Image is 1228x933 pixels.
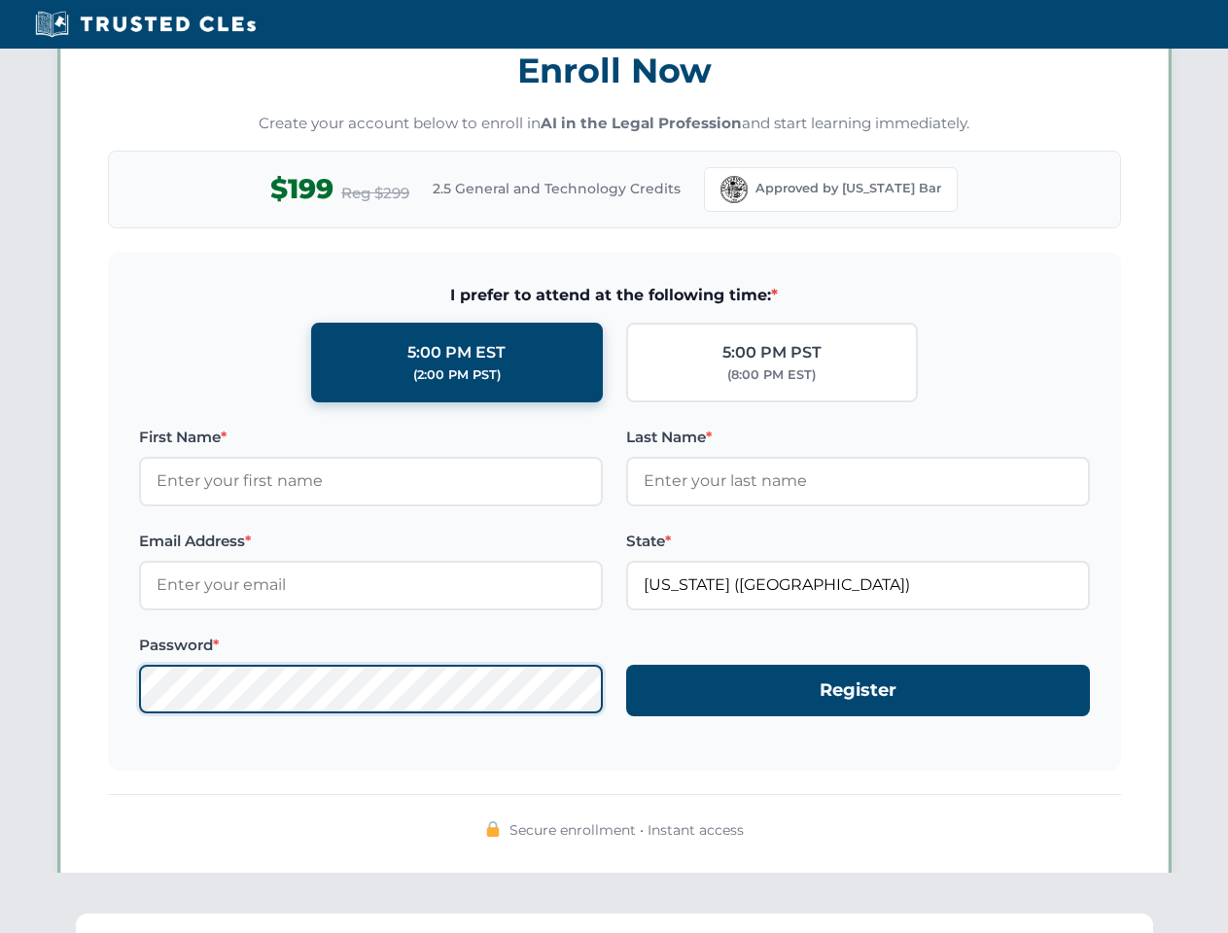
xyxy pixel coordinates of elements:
[626,530,1090,553] label: State
[139,283,1090,308] span: I prefer to attend at the following time:
[626,426,1090,449] label: Last Name
[722,340,822,365] div: 5:00 PM PST
[139,426,603,449] label: First Name
[541,114,742,132] strong: AI in the Legal Profession
[413,365,501,385] div: (2:00 PM PST)
[108,113,1121,135] p: Create your account below to enroll in and start learning immediately.
[485,821,501,837] img: 🔒
[755,179,941,198] span: Approved by [US_STATE] Bar
[727,365,816,385] div: (8:00 PM EST)
[626,561,1090,609] input: Florida (FL)
[139,457,603,505] input: Enter your first name
[720,176,748,203] img: Florida Bar
[407,340,506,365] div: 5:00 PM EST
[626,665,1090,716] button: Register
[509,819,744,841] span: Secure enrollment • Instant access
[626,457,1090,505] input: Enter your last name
[139,530,603,553] label: Email Address
[139,561,603,609] input: Enter your email
[108,40,1121,101] h3: Enroll Now
[433,178,681,199] span: 2.5 General and Technology Credits
[270,167,333,211] span: $199
[29,10,262,39] img: Trusted CLEs
[139,634,603,657] label: Password
[341,182,409,205] span: Reg $299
